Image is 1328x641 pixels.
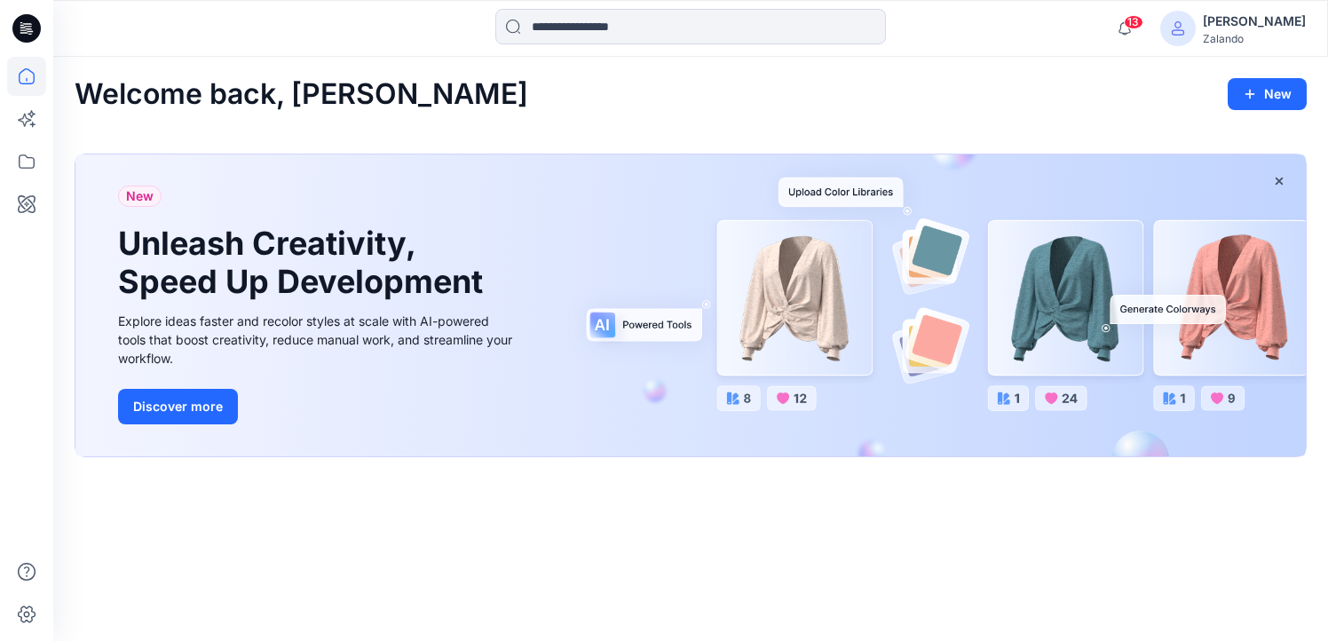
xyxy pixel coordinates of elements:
span: New [126,186,154,207]
a: Discover more [118,389,518,424]
h1: Unleash Creativity, Speed Up Development [118,225,491,301]
div: [PERSON_NAME] [1203,11,1306,32]
button: Discover more [118,389,238,424]
h2: Welcome back, [PERSON_NAME] [75,78,528,111]
button: New [1228,78,1307,110]
div: Explore ideas faster and recolor styles at scale with AI-powered tools that boost creativity, red... [118,312,518,368]
svg: avatar [1171,21,1185,36]
div: Zalando [1203,32,1306,45]
span: 13 [1124,15,1143,29]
